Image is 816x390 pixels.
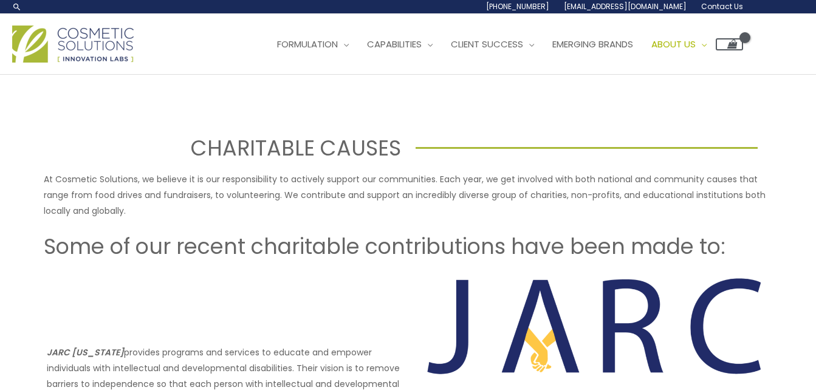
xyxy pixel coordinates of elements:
a: Search icon link [12,2,22,12]
img: Cosmetic Solutions Logo [12,26,134,63]
strong: JARC [US_STATE] [47,346,124,358]
span: [PHONE_NUMBER] [486,1,549,12]
span: Emerging Brands [552,38,633,50]
a: About Us [642,26,716,63]
span: [EMAIL_ADDRESS][DOMAIN_NAME] [564,1,687,12]
a: Formulation [268,26,358,63]
span: Contact Us [701,1,743,12]
a: Client Success [442,26,543,63]
nav: Site Navigation [259,26,743,63]
h2: Some of our recent charitable contributions have been made to: [44,233,773,261]
a: Capabilities [358,26,442,63]
span: Client Success [451,38,523,50]
a: View Shopping Cart, empty [716,38,743,50]
a: Emerging Brands [543,26,642,63]
span: About Us [651,38,696,50]
span: Formulation [277,38,338,50]
h1: CHARITABLE CAUSES [58,133,401,163]
p: At Cosmetic Solutions, we believe it is our responsibility to actively support our communities. E... [44,171,773,219]
span: Capabilities [367,38,422,50]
